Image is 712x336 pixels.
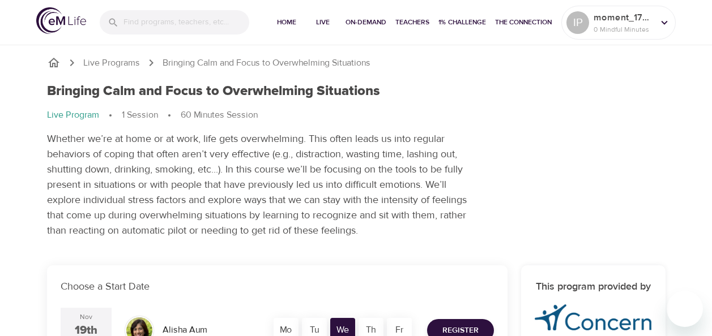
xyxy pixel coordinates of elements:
[47,109,666,122] nav: breadcrumb
[47,109,99,122] p: Live Program
[495,16,552,28] span: The Connection
[438,16,486,28] span: 1% Challenge
[163,57,370,70] p: Bringing Calm and Focus to Overwhelming Situations
[566,11,589,34] div: IP
[61,279,494,294] p: Choose a Start Date
[181,109,258,122] p: 60 Minutes Session
[309,16,336,28] span: Live
[594,11,654,24] p: moment_1759283748
[80,312,92,322] div: Nov
[122,109,158,122] p: 1 Session
[83,57,140,70] a: Live Programs
[273,16,300,28] span: Home
[594,24,654,35] p: 0 Mindful Minutes
[47,83,380,100] h1: Bringing Calm and Focus to Overwhelming Situations
[535,304,652,331] img: concern-logo%20%281%29.png
[123,10,249,35] input: Find programs, teachers, etc...
[47,56,666,70] nav: breadcrumb
[535,279,652,295] h6: This program provided by
[47,131,472,238] p: Whether we’re at home or at work, life gets overwhelming. This often leads us into regular behavi...
[36,7,86,34] img: logo
[667,291,703,327] iframe: Button to launch messaging window
[395,16,429,28] span: Teachers
[346,16,386,28] span: On-Demand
